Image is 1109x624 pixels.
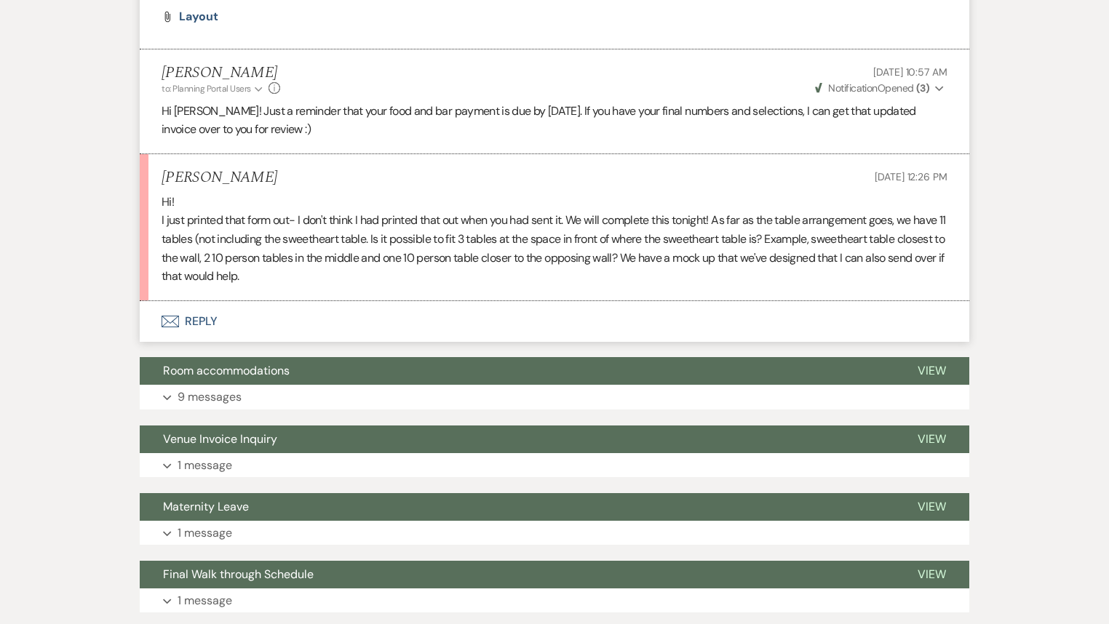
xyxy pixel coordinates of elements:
[178,524,232,543] p: 1 message
[163,363,290,378] span: Room accommodations
[140,357,894,385] button: Room accommodations
[140,493,894,521] button: Maternity Leave
[179,11,218,23] a: layout
[140,561,894,588] button: Final Walk through Schedule
[178,456,232,475] p: 1 message
[178,591,232,610] p: 1 message
[162,193,947,212] p: Hi!
[178,388,242,407] p: 9 messages
[163,567,314,582] span: Final Walk through Schedule
[828,81,877,95] span: Notification
[918,363,946,378] span: View
[894,493,969,521] button: View
[140,521,969,545] button: 1 message
[162,102,947,139] p: Hi [PERSON_NAME]! Just a reminder that your food and bar payment is due by [DATE]. If you have yo...
[140,453,969,478] button: 1 message
[916,81,929,95] strong: ( 3 )
[162,83,251,95] span: to: Planning Portal Users
[875,170,947,183] span: [DATE] 12:26 PM
[873,65,947,79] span: [DATE] 10:57 AM
[140,588,969,613] button: 1 message
[918,431,946,447] span: View
[162,82,265,95] button: to: Planning Portal Users
[894,561,969,588] button: View
[179,9,218,24] span: layout
[918,499,946,514] span: View
[815,81,929,95] span: Opened
[918,567,946,582] span: View
[140,301,969,342] button: Reply
[140,385,969,409] button: 9 messages
[163,431,277,447] span: Venue Invoice Inquiry
[162,64,280,82] h5: [PERSON_NAME]
[140,425,894,453] button: Venue Invoice Inquiry
[162,211,947,285] p: I just printed that form out- I don't think I had printed that out when you had sent it. We will ...
[162,169,277,187] h5: [PERSON_NAME]
[813,81,947,96] button: NotificationOpened (3)
[894,357,969,385] button: View
[894,425,969,453] button: View
[163,499,249,514] span: Maternity Leave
